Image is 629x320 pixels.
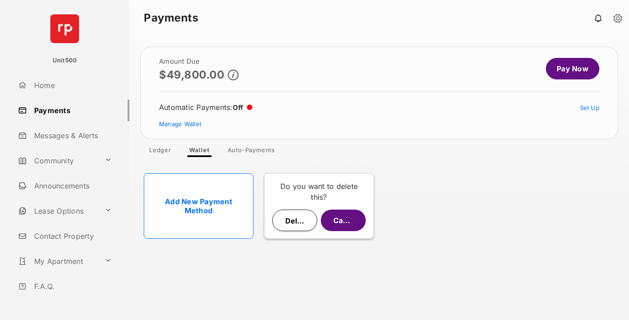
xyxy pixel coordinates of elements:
[144,13,198,23] strong: Payments
[221,146,282,157] a: Auto-Payments
[233,103,244,112] span: Off
[159,58,239,65] h2: Amount Due
[14,175,129,197] a: Announcements
[272,181,366,202] p: Do you want to delete this?
[14,100,129,121] a: Payments
[159,69,224,81] p: $49,800.00
[159,103,252,112] div: Automatic Payments :
[14,276,129,297] a: F.A.Q.
[142,146,178,157] a: Ledger
[14,150,101,171] a: Community
[14,250,101,272] a: My Apartment
[14,125,129,146] a: Messages & Alerts
[272,210,317,231] button: Delete
[50,14,79,43] img: svg+xml;base64,PHN2ZyB4bWxucz0iaHR0cDovL3d3dy53My5vcmcvMjAwMC9zdmciIHdpZHRoPSI2NCIgaGVpZ2h0PSI2NC...
[53,56,77,65] p: Unit500
[285,216,309,225] span: Delete
[14,200,101,222] a: Lease Options
[14,75,129,96] a: Home
[580,104,600,111] a: Set Up
[14,225,129,247] a: Contact Property
[321,210,366,231] button: Cancel
[159,120,201,127] a: Manage Wallet
[182,146,217,157] a: Wallet
[144,173,253,239] a: Add New Payment Method
[333,216,358,225] span: Cancel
